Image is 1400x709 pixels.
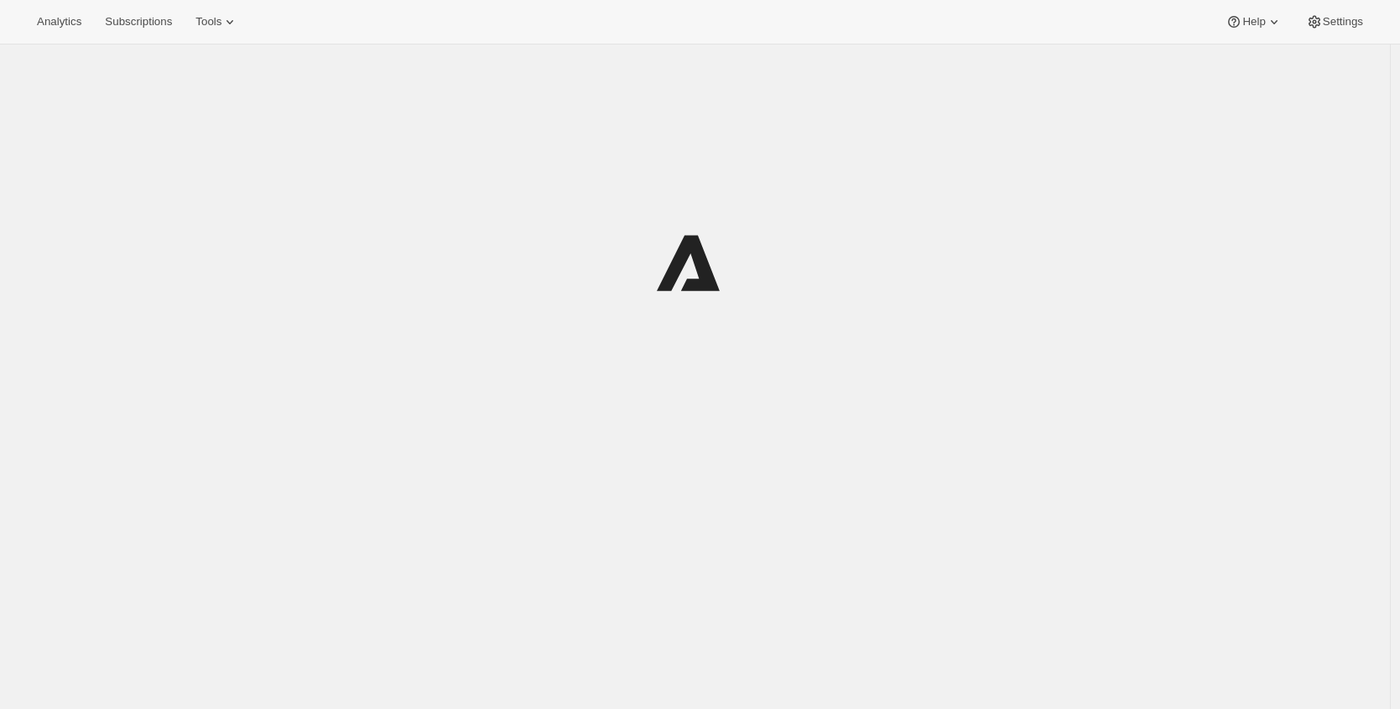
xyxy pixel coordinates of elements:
button: Subscriptions [95,10,182,34]
span: Tools [195,15,221,29]
span: Settings [1323,15,1363,29]
button: Tools [185,10,248,34]
button: Help [1215,10,1292,34]
button: Analytics [27,10,91,34]
button: Settings [1296,10,1373,34]
span: Analytics [37,15,81,29]
span: Help [1242,15,1265,29]
span: Subscriptions [105,15,172,29]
